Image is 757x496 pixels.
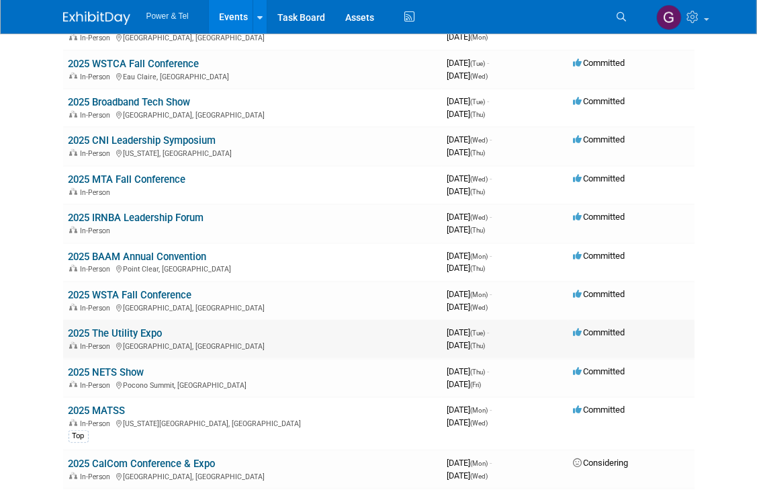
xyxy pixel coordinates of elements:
img: In-Person Event [69,149,77,156]
span: (Tue) [471,98,486,106]
span: In-Person [81,34,115,42]
span: (Mon) [471,291,488,298]
span: In-Person [81,226,115,235]
span: - [490,173,492,183]
a: 2025 Broadband Tech Show [69,96,191,108]
div: Eau Claire, [GEOGRAPHIC_DATA] [69,71,437,81]
img: ExhibitDay [63,11,130,25]
span: [DATE] [447,405,492,415]
span: [DATE] [447,58,490,68]
a: 2025 NETS Show [69,366,144,378]
span: Committed [574,289,625,299]
span: Committed [574,251,625,261]
a: 2025 The Utility Expo [69,327,163,339]
span: [DATE] [447,263,486,273]
img: In-Person Event [69,381,77,388]
div: [US_STATE][GEOGRAPHIC_DATA], [GEOGRAPHIC_DATA] [69,417,437,428]
span: [DATE] [447,96,490,106]
span: [DATE] [447,379,482,389]
a: 2025 CNI Leadership Symposium [69,134,216,147]
span: (Fri) [471,381,482,388]
div: [GEOGRAPHIC_DATA], [GEOGRAPHIC_DATA] [69,109,437,120]
img: In-Person Event [69,73,77,79]
span: [DATE] [447,458,492,468]
span: In-Person [81,472,115,481]
img: In-Person Event [69,188,77,195]
span: [DATE] [447,470,488,481]
span: (Thu) [471,188,486,196]
span: Committed [574,405,625,415]
img: In-Person Event [69,226,77,233]
div: [GEOGRAPHIC_DATA], [GEOGRAPHIC_DATA] [69,470,437,481]
img: In-Person Event [69,34,77,40]
a: 2025 MATSS [69,405,126,417]
span: (Wed) [471,136,488,144]
span: Considering [574,458,629,468]
div: Top [69,430,89,442]
span: (Wed) [471,304,488,311]
span: (Tue) [471,60,486,67]
span: (Wed) [471,175,488,183]
div: Pocono Summit, [GEOGRAPHIC_DATA] [69,379,437,390]
span: [DATE] [447,302,488,312]
span: (Thu) [471,226,486,234]
span: [DATE] [447,186,486,196]
span: [DATE] [447,417,488,427]
span: Power & Tel [146,11,189,21]
span: - [490,458,492,468]
span: - [490,289,492,299]
div: Point Clear, [GEOGRAPHIC_DATA] [69,263,437,274]
img: In-Person Event [69,304,77,311]
span: (Wed) [471,472,488,480]
span: (Thu) [471,265,486,272]
span: - [488,366,490,376]
span: Committed [574,327,625,337]
img: In-Person Event [69,472,77,479]
a: 2025 MTA Fall Conference [69,173,186,185]
span: (Mon) [471,253,488,260]
span: (Thu) [471,149,486,157]
span: - [488,58,490,68]
span: [DATE] [447,71,488,81]
span: (Thu) [471,342,486,349]
span: (Mon) [471,460,488,467]
span: (Tue) [471,329,486,337]
span: (Thu) [471,111,486,118]
span: [DATE] [447,173,492,183]
span: - [490,251,492,261]
a: 2025 WSTCA Fall Conference [69,58,199,70]
img: Greg Heard [656,5,682,30]
div: [US_STATE], [GEOGRAPHIC_DATA] [69,147,437,158]
span: (Mon) [471,34,488,41]
span: [DATE] [447,147,486,157]
div: [GEOGRAPHIC_DATA], [GEOGRAPHIC_DATA] [69,302,437,313]
span: (Mon) [471,407,488,414]
span: - [490,212,492,222]
span: [DATE] [447,109,486,119]
span: In-Person [81,149,115,158]
span: [DATE] [447,251,492,261]
span: Committed [574,212,625,222]
span: Committed [574,134,625,144]
span: [DATE] [447,366,490,376]
span: In-Person [81,381,115,390]
a: 2025 BAAM Annual Convention [69,251,207,263]
span: (Wed) [471,214,488,221]
span: In-Person [81,342,115,351]
span: (Wed) [471,419,488,427]
span: - [488,96,490,106]
img: In-Person Event [69,111,77,118]
img: In-Person Event [69,265,77,272]
span: [DATE] [447,32,488,42]
span: [DATE] [447,340,486,350]
img: In-Person Event [69,419,77,426]
span: (Wed) [471,73,488,80]
span: [DATE] [447,224,486,235]
span: [DATE] [447,289,492,299]
span: Committed [574,58,625,68]
span: (Thu) [471,368,486,376]
span: Committed [574,96,625,106]
span: In-Person [81,265,115,274]
span: [DATE] [447,327,490,337]
a: 2025 WSTA Fall Conference [69,289,192,301]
